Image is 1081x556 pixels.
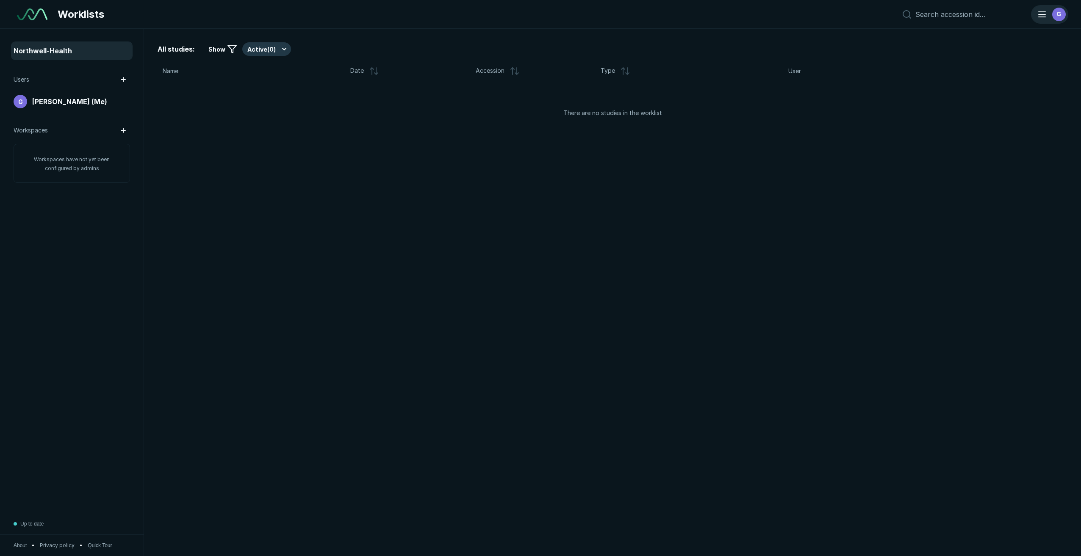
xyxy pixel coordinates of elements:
[14,95,27,108] div: avatar-name
[80,542,83,549] span: •
[1057,10,1062,19] span: G
[32,542,35,549] span: •
[12,93,132,110] a: avatar-name[PERSON_NAME] (Me)
[12,42,132,59] a: Northwell-Health
[915,10,1027,19] input: Search accession id…
[158,44,195,54] span: All studies:
[32,96,107,107] span: [PERSON_NAME] (Me)
[601,66,615,76] span: Type
[476,66,504,76] span: Accession
[18,97,23,106] span: G
[20,520,44,528] span: Up to date
[14,542,27,549] button: About
[350,66,364,76] span: Date
[14,513,44,534] button: Up to date
[563,108,662,118] span: There are no studies in the worklist
[14,126,48,135] span: Workspaces
[34,156,110,171] span: Workspaces have not yet been configured by admins
[14,46,72,56] span: Northwell-Health
[208,45,225,54] span: Show
[14,5,51,24] a: See-Mode Logo
[58,7,104,22] span: Worklists
[14,75,29,84] span: Users
[88,542,112,549] button: Quick Tour
[163,66,178,76] span: Name
[788,66,801,76] span: User
[17,8,47,20] img: See-Mode Logo
[1052,8,1066,21] div: avatar-name
[1032,6,1067,23] button: avatar-name
[242,42,291,56] button: Active(0)
[40,542,75,549] a: Privacy policy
